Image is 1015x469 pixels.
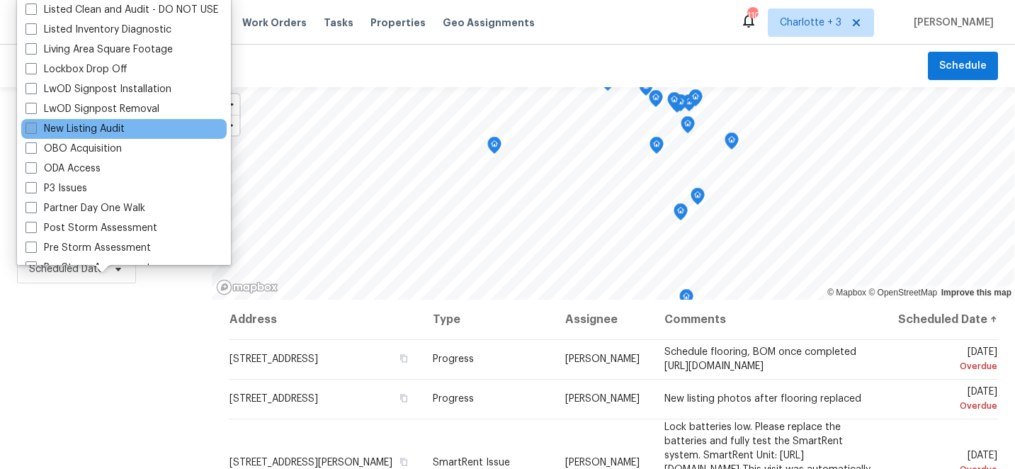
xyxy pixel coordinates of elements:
div: Map marker [667,92,681,114]
label: OBO Acquisition [25,142,122,156]
label: ODA Access [25,162,101,176]
label: Lockbox Drop Off [25,62,127,77]
label: Living Area Square Footage [25,43,173,57]
div: Map marker [691,188,705,210]
div: Map marker [649,90,663,112]
span: [PERSON_NAME] [565,394,640,404]
label: Listed Clean and Audit - DO NOT USE [25,3,218,17]
div: Map marker [650,137,664,159]
label: Post Storm Assessment [25,221,157,235]
span: [DATE] [895,387,997,413]
span: New listing photos after flooring replaced [664,394,861,404]
label: LwOD Signpost Installation [25,82,171,96]
th: Type [421,300,554,339]
th: Comments [653,300,884,339]
canvas: Map [212,87,1014,300]
div: Map marker [681,116,695,138]
span: [DATE] [895,347,997,373]
div: Overdue [895,399,997,413]
span: [STREET_ADDRESS] [229,354,318,364]
div: 110 [747,9,757,23]
a: Improve this map [941,288,1011,298]
button: Copy Address [397,392,410,405]
button: Copy Address [397,456,410,468]
button: Schedule [928,52,998,81]
span: [STREET_ADDRESS] [229,394,318,404]
span: [PERSON_NAME] [565,354,640,364]
th: Address [229,300,421,339]
button: Copy Address [397,352,410,365]
label: Pre Storm Assessment [25,241,151,255]
a: Mapbox [827,288,866,298]
div: Map marker [674,203,688,225]
div: Overdue [895,359,997,373]
span: Charlotte + 3 [780,16,841,30]
span: Tasks [324,18,353,28]
span: Schedule [939,57,987,75]
div: Map marker [688,89,703,111]
span: Geo Assignments [443,16,535,30]
span: Progress [433,394,474,404]
th: Assignee [554,300,654,339]
a: OpenStreetMap [868,288,937,298]
span: Schedule flooring, BOM once completed [URL][DOMAIN_NAME] [664,347,856,371]
div: Map marker [725,132,739,154]
label: New Listing Audit [25,122,125,136]
span: SmartRent Issue [433,458,510,468]
span: Work Orders [242,16,307,30]
div: Map marker [487,137,501,159]
a: Mapbox homepage [216,279,278,295]
span: [STREET_ADDRESS][PERSON_NAME] [229,458,392,468]
div: Map marker [674,94,688,116]
span: [PERSON_NAME] [908,16,994,30]
span: Scheduled Date [29,262,103,276]
label: Listed Inventory Diagnostic [25,23,171,37]
label: Pre Storm Assessment [25,261,151,275]
span: Progress [433,354,474,364]
label: LwOD Signpost Removal [25,102,159,116]
span: [PERSON_NAME] [565,458,640,468]
span: Properties [370,16,426,30]
th: Scheduled Date ↑ [884,300,998,339]
label: Partner Day One Walk [25,201,145,215]
div: Map marker [639,79,653,101]
label: P3 Issues [25,181,87,196]
div: Map marker [679,289,693,311]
